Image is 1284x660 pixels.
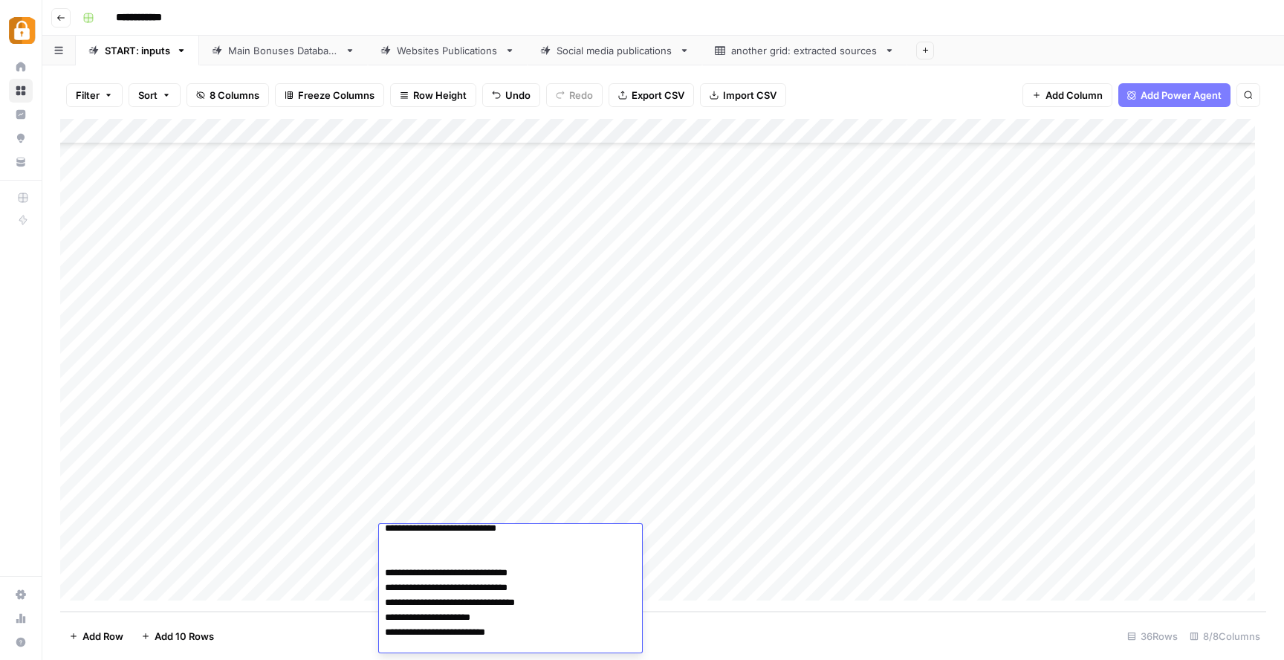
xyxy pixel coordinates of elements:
span: Redo [569,88,593,103]
button: 8 Columns [187,83,269,107]
div: another grid: extracted sources [731,43,878,58]
a: Opportunities [9,126,33,150]
span: Add Column [1045,88,1103,103]
button: Workspace: Adzz [9,12,33,49]
span: Filter [76,88,100,103]
a: Main Bonuses Database [199,36,368,65]
button: Add Row [60,624,132,648]
span: Export CSV [632,88,684,103]
span: Sort [138,88,158,103]
button: Row Height [390,83,476,107]
a: Websites Publications [368,36,528,65]
span: Row Height [413,88,467,103]
div: Websites Publications [397,43,499,58]
button: Sort [129,83,181,107]
button: Add Column [1022,83,1112,107]
span: Add Row [82,629,123,644]
div: Social media publications [557,43,673,58]
a: START: inputs [76,36,199,65]
div: START: inputs [105,43,170,58]
div: 36 Rows [1121,624,1184,648]
span: Add Power Agent [1141,88,1222,103]
a: another grid: extracted sources [702,36,907,65]
a: Usage [9,606,33,630]
span: Undo [505,88,531,103]
span: 8 Columns [210,88,259,103]
a: Settings [9,583,33,606]
button: Redo [546,83,603,107]
button: Filter [66,83,123,107]
a: Home [9,55,33,79]
a: Insights [9,103,33,126]
a: Browse [9,79,33,103]
span: Freeze Columns [298,88,374,103]
a: Social media publications [528,36,702,65]
a: Your Data [9,150,33,174]
img: Adzz Logo [9,17,36,44]
button: Import CSV [700,83,786,107]
button: Freeze Columns [275,83,384,107]
span: Import CSV [723,88,776,103]
button: Undo [482,83,540,107]
div: Main Bonuses Database [228,43,339,58]
div: 8/8 Columns [1184,624,1266,648]
button: Add 10 Rows [132,624,223,648]
span: Add 10 Rows [155,629,214,644]
button: Add Power Agent [1118,83,1230,107]
button: Help + Support [9,630,33,654]
button: Export CSV [609,83,694,107]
